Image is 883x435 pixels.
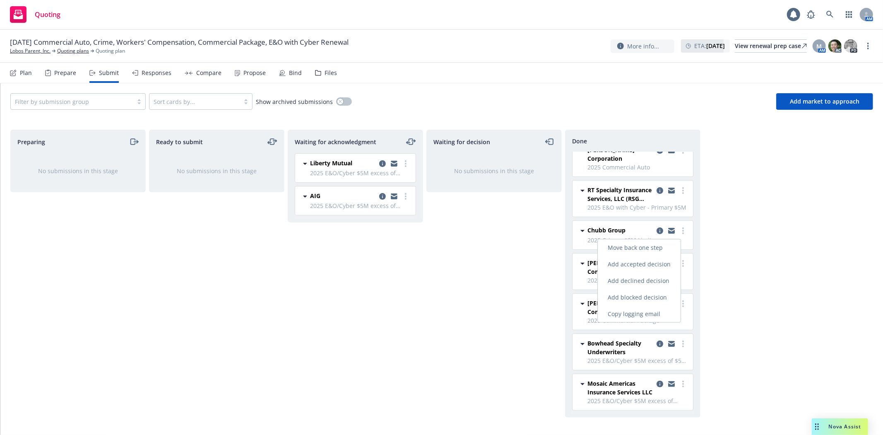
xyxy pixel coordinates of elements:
span: Copy logging email [598,310,670,318]
a: copy logging email [666,339,676,349]
span: Waiting for decision [433,138,490,146]
span: 2025 Commercial Auto [587,163,688,172]
a: more [678,259,688,268]
a: copy logging email [655,379,665,389]
a: more [401,159,411,169]
span: 2025 E&O/Cyber $5M excess of $20M AIG [310,201,411,210]
a: copy logging email [389,159,399,169]
a: moveLeft [545,137,555,147]
span: M [817,42,822,51]
a: more [863,41,873,51]
a: moveRight [129,137,139,147]
a: copy logging email [655,186,665,196]
a: Report a Bug [803,6,819,23]
a: copy logging email [655,339,665,349]
a: copy logging email [655,226,665,236]
a: copy logging email [666,226,676,236]
img: photo [844,39,857,53]
div: Propose [243,70,266,76]
div: Drag to move [812,418,822,435]
span: Quoting [35,11,60,18]
span: Show archived submissions [256,97,333,106]
div: No submissions in this stage [163,167,271,175]
span: Waiting for acknowledgment [295,138,376,146]
span: 2025 E&O with Cyber - Primary $5M [587,203,688,212]
span: 2025 E&O/Cyber $5M excess of $5M Bowhead [587,356,688,365]
div: View renewal prep case [735,40,807,52]
a: copy logging email [378,191,387,201]
a: Lobos Parent, Inc. [10,47,51,55]
span: [PERSON_NAME] Corporation [587,259,653,276]
span: Mosaic Americas Insurance Services LLC [587,379,653,396]
span: Quoting plan [96,47,125,55]
span: More info... [627,42,659,51]
a: Switch app [841,6,857,23]
div: No submissions in this stage [24,167,132,175]
a: more [678,379,688,389]
span: 2025 E&O/Cyber $5M excess of $15M Liberty [310,169,411,177]
span: 2025 Workers' Compensation [587,276,688,285]
a: View renewal prep case [735,39,807,53]
span: [PERSON_NAME] Corporation [587,299,653,316]
span: 2025 E&O/Cyber $5M excess of $10M Mosaic [587,396,688,405]
span: [DATE] Commercial Auto, Crime, Workers' Compensation, Commercial Package, E&O with Cyber Renewal [10,37,349,47]
div: Compare [196,70,221,76]
a: copy logging email [666,379,676,389]
span: Nova Assist [829,423,861,430]
a: more [678,339,688,349]
span: RT Specialty Insurance Services, LLC (RSG Specialty, LLC) [587,186,653,203]
a: Quoting plans [57,47,89,55]
span: Move back one step [598,244,673,251]
div: Bind [289,70,302,76]
a: moveLeftRight [406,137,416,147]
a: copy logging email [378,159,387,169]
a: Quoting [7,3,64,26]
span: Preparing [17,138,45,146]
img: photo [828,39,842,53]
span: [PERSON_NAME] Corporation [587,145,653,163]
span: AIG [310,191,320,200]
a: more [678,299,688,309]
button: More info... [611,39,674,53]
div: Submit [99,70,119,76]
div: No submissions in this stage [440,167,548,175]
a: moveLeftRight [267,137,277,147]
a: more [678,226,688,236]
div: Files [325,70,337,76]
button: Add market to approach [776,93,873,110]
span: Ready to submit [156,138,203,146]
span: Liberty Mutual [310,159,352,167]
span: 2025 Commercial Package [587,316,688,325]
span: ETA : [694,41,725,50]
span: Add blocked decision [598,293,677,301]
button: Nova Assist [812,418,868,435]
span: Add market to approach [790,97,859,105]
a: copy logging email [389,191,399,201]
a: more [401,191,411,201]
span: Add declined decision [598,277,679,285]
span: Chubb Group [587,226,626,234]
a: copy logging email [666,186,676,196]
div: Plan [20,70,32,76]
span: Add accepted decision [598,260,681,268]
span: 2025 Crime - $2M Limit [587,236,688,244]
div: Prepare [54,70,76,76]
div: Responses [142,70,171,76]
a: more [678,186,688,196]
span: Bowhead Specialty Underwriters [587,339,653,356]
strong: [DATE] [706,42,725,50]
span: Done [572,137,587,145]
a: Search [822,6,838,23]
